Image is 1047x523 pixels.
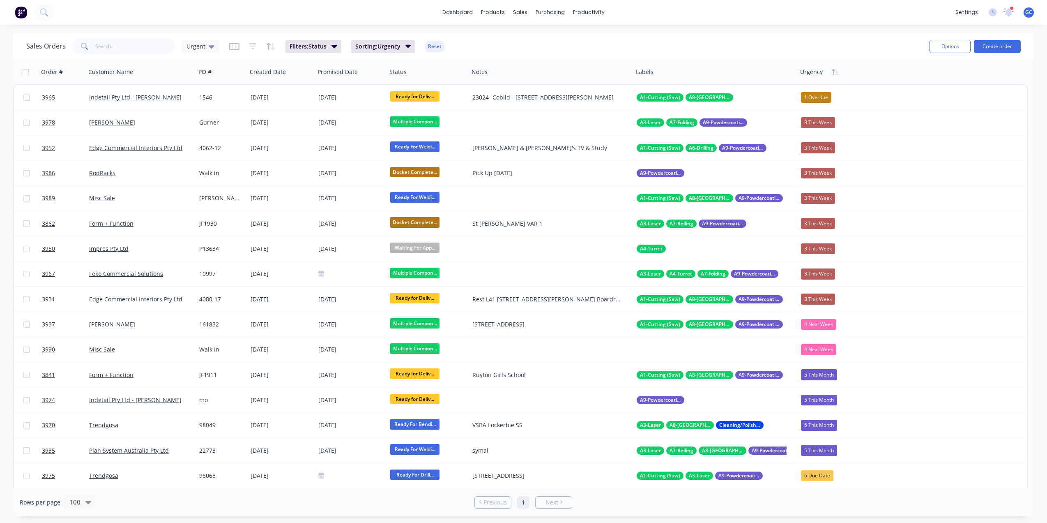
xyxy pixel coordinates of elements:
div: [DATE] [251,320,312,329]
div: JF1930 [199,220,242,228]
div: 23024 -Cobild - [STREET_ADDRESS][PERSON_NAME] [472,93,622,102]
a: Indetail Pty Ltd - [PERSON_NAME] [89,93,182,101]
span: Multiple Compon... [390,343,440,354]
span: A9-Powdercoating [718,472,759,480]
div: [DATE] [318,445,384,456]
span: A9-Powdercoating [752,447,793,455]
div: 5 This Month [801,369,837,380]
span: A9-Powdercoating [739,320,780,329]
span: A1-Cutting (Saw) [640,472,680,480]
span: A8-[GEOGRAPHIC_DATA] [689,371,730,379]
div: 3 This Week [801,243,835,254]
span: Ready for Deliv... [390,91,440,102]
span: A1-Cutting (Saw) [640,320,680,329]
a: 3970 [42,413,89,437]
div: Created Date [250,68,286,76]
div: [DATE] [251,447,312,455]
button: A3-LaserA4-TurretA7-FoldingA9-Powdercoating [637,270,778,278]
a: 3937 [42,312,89,337]
div: 3 This Week [801,142,835,153]
span: A1-Cutting (Saw) [640,93,680,102]
div: [DATE] [318,193,384,204]
span: 3974 [42,396,55,404]
span: 3841 [42,371,55,379]
span: 3952 [42,144,55,152]
a: Form + Function [89,371,133,379]
span: A1-Cutting (Saw) [640,194,680,202]
div: Customer Name [88,68,133,76]
div: [PERSON_NAME] [199,194,242,202]
span: A9-Powdercoating [739,194,780,202]
button: A4-Turret [637,245,666,253]
span: Ready For Weldi... [390,192,440,202]
span: 3990 [42,345,55,354]
span: 3970 [42,421,55,429]
div: JF1911 [199,371,242,379]
span: GC [1025,9,1032,16]
span: A7-Rolling [670,220,693,228]
a: 3967 [42,261,89,286]
a: Misc Sale [89,345,115,353]
div: 5 This Month [801,445,837,456]
img: Factory [15,6,27,19]
span: Ready for Deliv... [390,394,440,404]
div: 4 Next Week [801,319,836,330]
div: 5 This Month [801,420,837,430]
div: Gurner [199,118,242,127]
span: 3862 [42,220,55,228]
span: A9-Powdercoating [702,220,743,228]
div: [STREET_ADDRESS] [472,472,622,480]
button: A1-Cutting (Saw)A3-LaserA9-Powdercoating [637,472,763,480]
span: Ready for Deliv... [390,368,440,379]
button: A1-Cutting (Saw)A8-[GEOGRAPHIC_DATA] [637,93,733,102]
div: [DATE] [251,472,312,480]
div: 3 This Week [801,218,835,229]
span: Waiting For App... [390,243,440,253]
div: [DATE] [318,168,384,178]
a: dashboard [438,6,477,19]
a: [PERSON_NAME] [89,118,135,126]
span: Next [545,498,558,507]
span: A8-[GEOGRAPHIC_DATA] [689,194,730,202]
div: [DATE] [251,295,312,303]
button: A1-Cutting (Saw)A8-[GEOGRAPHIC_DATA]A9-Powdercoating [637,371,783,379]
span: A9-Powdercoating [739,371,780,379]
span: A1-Cutting (Saw) [640,371,680,379]
a: Misc Sale [89,194,115,202]
div: [DATE] [318,395,384,405]
button: A1-Cutting (Saw)A6-DrillingA9-Powdercoating [637,144,766,152]
a: RodRacks [89,169,115,177]
div: VSBA Lockerbie SS [472,421,622,429]
span: 3935 [42,447,55,455]
span: Docket Complete... [390,167,440,177]
span: A9-Powdercoating [739,295,780,303]
span: A9-Powdercoating [640,169,681,177]
button: A1-Cutting (Saw)A8-[GEOGRAPHIC_DATA]A9-Powdercoating [637,194,783,202]
div: productivity [569,6,609,19]
button: A3-LaserA8-[GEOGRAPHIC_DATA]Cleaning/Polishing [637,421,764,429]
a: Trendgosa [89,472,118,479]
div: Rest L41 [STREET_ADDRESS][PERSON_NAME] Boardroom Seating [472,295,622,303]
div: 3 This Week [801,268,835,279]
div: St [PERSON_NAME] VAR 1 [472,220,622,228]
a: 3931 [42,287,89,312]
span: A8-[GEOGRAPHIC_DATA] [689,93,730,102]
span: A1-Cutting (Saw) [640,144,680,152]
div: PO # [198,68,212,76]
div: [DATE] [318,118,384,128]
button: A9-Powdercoating [637,396,684,404]
div: [DATE] [318,319,384,330]
span: 3967 [42,270,55,278]
a: [PERSON_NAME] [89,320,135,328]
a: Trendgosa [89,421,118,429]
div: [DATE] [251,345,312,354]
div: [DATE] [251,220,312,228]
span: Previous [483,498,507,507]
div: 98049 [199,421,242,429]
span: Rows per page [20,498,60,507]
span: A6-Drilling [689,144,713,152]
div: 6 Due Date [801,470,833,481]
div: Ruyton Girls School [472,371,622,379]
div: Walk in [199,169,242,177]
div: 1 Overdue [801,92,831,103]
